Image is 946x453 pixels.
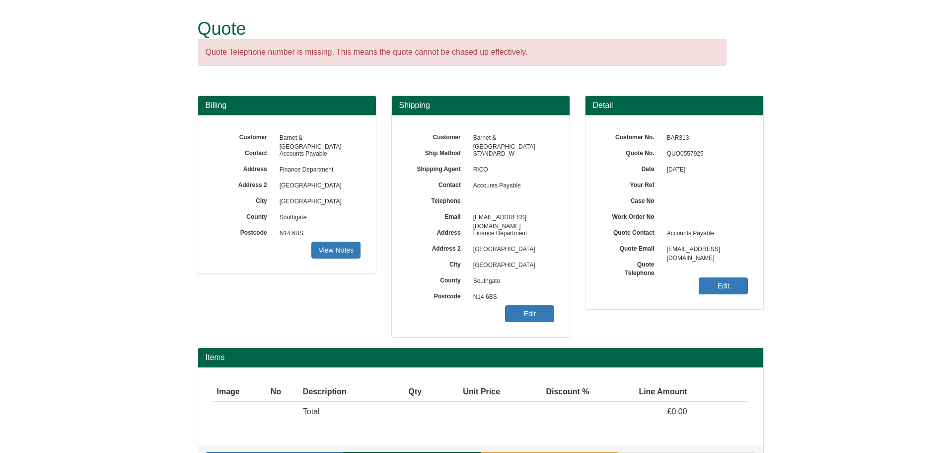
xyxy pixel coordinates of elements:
label: Contact [213,146,275,158]
th: Line Amount [593,382,691,402]
span: Accounts Payable [275,146,361,162]
span: [GEOGRAPHIC_DATA] [468,258,555,273]
span: Finance Department [468,226,555,242]
label: Customer No. [600,130,662,142]
span: Barnet & [GEOGRAPHIC_DATA] [275,130,361,146]
span: Accounts Payable [662,226,748,242]
label: Customer [213,130,275,142]
h3: Shipping [399,101,562,110]
th: No [267,382,299,402]
a: Edit [699,277,748,294]
span: N14 6BS [468,289,555,305]
a: View Notes [311,242,361,259]
span: [GEOGRAPHIC_DATA] [468,242,555,258]
h3: Detail [593,101,756,110]
th: Image [213,382,267,402]
label: Quote Email [600,242,662,253]
label: Quote No. [600,146,662,158]
span: [GEOGRAPHIC_DATA] [275,178,361,194]
a: Edit [505,305,554,322]
span: [EMAIL_ADDRESS][DOMAIN_NAME] [662,242,748,258]
th: Qty [389,382,426,402]
div: Quote Telephone number is missing. This means the quote cannot be chased up effectively. [198,39,727,66]
h2: Items [206,353,756,362]
span: STANDARD_W [468,146,555,162]
label: Ship Method [407,146,468,158]
label: Postcode [407,289,468,301]
label: Telephone [407,194,468,205]
label: County [407,273,468,285]
span: Barnet & [GEOGRAPHIC_DATA] [468,130,555,146]
label: Work Order No [600,210,662,221]
label: City [407,258,468,269]
label: County [213,210,275,221]
label: Quote Telephone [600,258,662,277]
span: Southgate [468,273,555,289]
th: Unit Price [426,382,504,402]
h3: Billing [206,101,368,110]
th: Discount % [504,382,593,402]
label: Your Ref [600,178,662,189]
span: [DATE] [662,162,748,178]
label: Date [600,162,662,174]
label: City [213,194,275,205]
label: Customer [407,130,468,142]
span: [EMAIL_ADDRESS][DOMAIN_NAME] [468,210,555,226]
label: Contact [407,178,468,189]
span: Southgate [275,210,361,226]
label: Address 2 [213,178,275,189]
label: Case No [600,194,662,205]
label: Shipping Agent [407,162,468,174]
label: Address 2 [407,242,468,253]
span: Accounts Payable [468,178,555,194]
span: [GEOGRAPHIC_DATA] [275,194,361,210]
label: Email [407,210,468,221]
span: BAR313 [662,130,748,146]
td: Total [299,402,389,422]
span: Finance Department [275,162,361,178]
span: RICO [468,162,555,178]
span: £0.00 [667,407,687,416]
h1: Quote [198,19,727,39]
label: Postcode [213,226,275,237]
span: N14 6BS [275,226,361,242]
th: Description [299,382,389,402]
label: Address [213,162,275,174]
span: QUO0557925 [662,146,748,162]
label: Address [407,226,468,237]
label: Quote Contact [600,226,662,237]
